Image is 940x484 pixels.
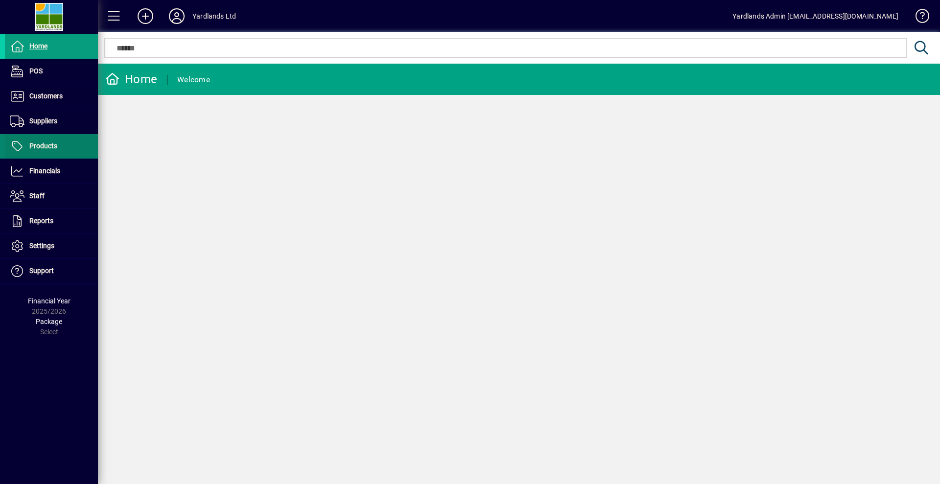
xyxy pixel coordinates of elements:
[177,72,210,88] div: Welcome
[29,117,57,125] span: Suppliers
[29,92,63,100] span: Customers
[5,234,98,258] a: Settings
[5,259,98,283] a: Support
[5,59,98,84] a: POS
[161,7,192,25] button: Profile
[29,67,43,75] span: POS
[5,159,98,184] a: Financials
[732,8,898,24] div: Yardlands Admin [EMAIL_ADDRESS][DOMAIN_NAME]
[29,142,57,150] span: Products
[105,71,157,87] div: Home
[28,297,70,305] span: Financial Year
[5,84,98,109] a: Customers
[5,109,98,134] a: Suppliers
[29,267,54,275] span: Support
[29,242,54,250] span: Settings
[5,209,98,233] a: Reports
[908,2,928,34] a: Knowledge Base
[5,134,98,159] a: Products
[5,184,98,208] a: Staff
[29,167,60,175] span: Financials
[29,42,47,50] span: Home
[29,192,45,200] span: Staff
[192,8,236,24] div: Yardlands Ltd
[130,7,161,25] button: Add
[29,217,53,225] span: Reports
[36,318,62,325] span: Package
